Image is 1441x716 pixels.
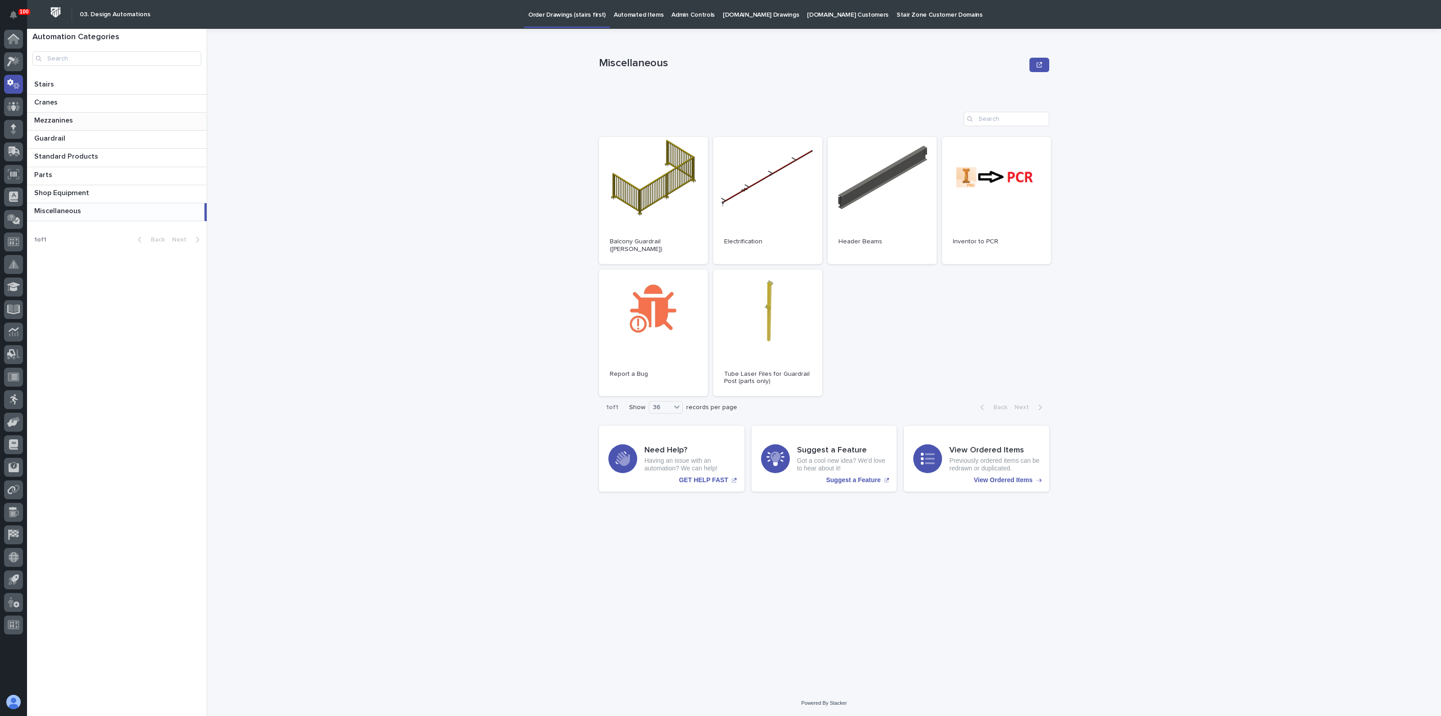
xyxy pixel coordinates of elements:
h3: Suggest a Feature [797,446,888,456]
a: Electrification [713,137,822,264]
p: Electrification [724,238,811,246]
input: Search [964,112,1049,126]
span: Back [988,404,1007,410]
p: Inventor to PCR [953,238,1040,246]
a: GuardrailGuardrail [27,131,207,149]
p: Stairs [34,78,56,89]
p: 100 [20,9,29,15]
p: Suggest a Feature [826,476,880,484]
a: Header Beams [828,137,937,264]
p: Balcony Guardrail ([PERSON_NAME]) [610,238,697,253]
a: MezzaninesMezzanines [27,113,207,131]
div: Notifications100 [11,11,23,25]
a: Balcony Guardrail ([PERSON_NAME]) [599,137,708,264]
a: Tube Laser Files for Guardrail Post (parts only) [713,269,822,397]
a: Report a Bug [599,269,708,397]
p: 1 of 1 [599,397,625,419]
a: Powered By Stacker [801,700,847,706]
span: Next [172,237,192,243]
p: GET HELP FAST [679,476,728,484]
h3: Need Help? [644,446,735,456]
a: Inventor to PCR [942,137,1051,264]
a: Suggest a Feature [752,426,897,492]
p: Cranes [34,96,59,107]
a: PartsParts [27,167,207,185]
a: MiscellaneousMiscellaneous [27,203,207,221]
span: Next [1015,404,1034,410]
a: CranesCranes [27,95,207,113]
p: Parts [34,169,54,179]
a: StairsStairs [27,77,207,95]
a: Shop EquipmentShop Equipment [27,185,207,203]
button: Notifications [4,5,23,24]
a: Standard ProductsStandard Products [27,149,207,167]
h3: View Ordered Items [949,446,1040,456]
p: 1 of 1 [27,229,54,251]
h1: Automation Categories [32,32,201,42]
p: Report a Bug [610,370,697,378]
input: Search [32,51,201,66]
p: Miscellaneous [34,205,83,215]
h2: 03. Design Automations [80,11,150,18]
p: Mezzanines [34,114,75,125]
button: users-avatar [4,693,23,711]
a: View Ordered Items [904,426,1049,492]
span: Back [145,237,165,243]
p: records per page [686,404,737,411]
button: Back [973,403,1011,411]
p: Shop Equipment [34,187,91,197]
p: Header Beams [838,238,926,246]
p: Standard Products [34,150,100,161]
p: Got a cool new idea? We'd love to hear about it! [797,457,888,472]
a: GET HELP FAST [599,426,744,492]
p: Tube Laser Files for Guardrail Post (parts only) [724,370,811,386]
div: 36 [649,403,671,412]
button: Next [1011,403,1049,411]
p: Guardrail [34,132,67,143]
p: Show [629,404,645,411]
p: Miscellaneous [599,57,1026,70]
p: View Ordered Items [974,476,1033,484]
p: Previously ordered items can be redrawn or duplicated. [949,457,1040,472]
button: Next [168,236,207,244]
button: Back [131,236,168,244]
img: Workspace Logo [47,4,64,21]
p: Having an issue with an automation? We can help! [644,457,735,472]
